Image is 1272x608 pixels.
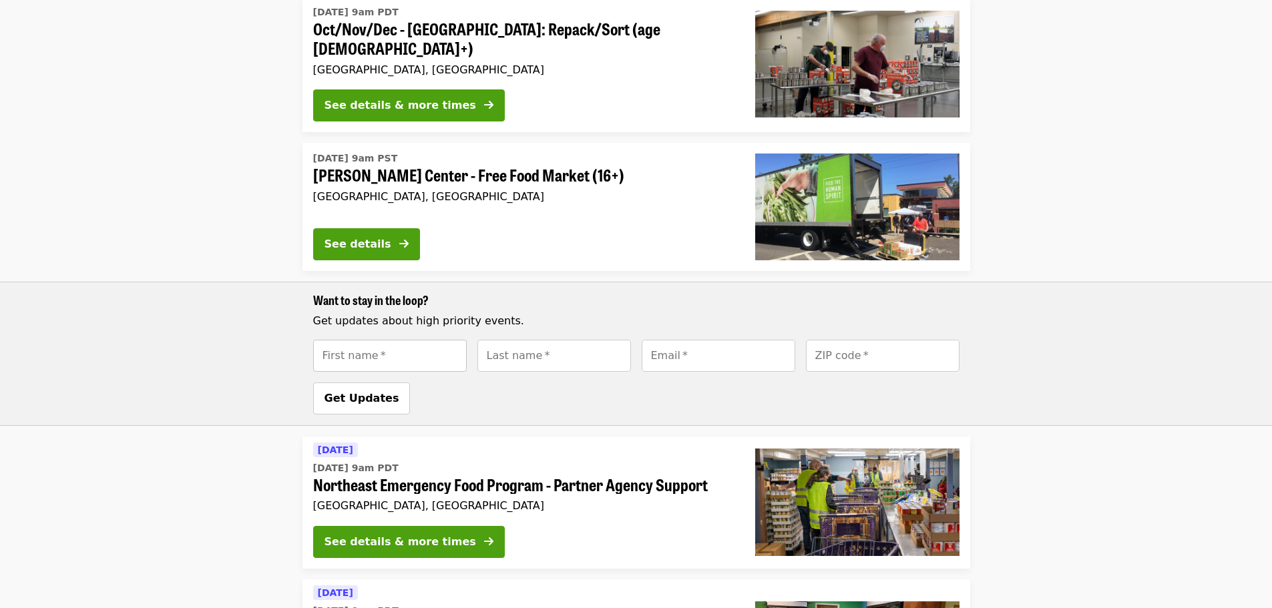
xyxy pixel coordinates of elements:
i: arrow-right icon [399,238,409,250]
button: See details & more times [313,526,505,558]
div: [GEOGRAPHIC_DATA], [GEOGRAPHIC_DATA] [313,63,734,76]
span: Northeast Emergency Food Program - Partner Agency Support [313,475,734,495]
span: Get updates about high priority events. [313,314,524,327]
span: [DATE] [318,587,353,598]
div: See details & more times [325,534,476,550]
input: [object Object] [313,340,467,372]
div: See details & more times [325,97,476,113]
span: Want to stay in the loop? [313,291,429,308]
img: Northeast Emergency Food Program - Partner Agency Support organized by Oregon Food Bank [755,448,960,555]
img: Oct/Nov/Dec - Portland: Repack/Sort (age 16+) organized by Oregon Food Bank [755,11,960,117]
button: See details [313,228,420,260]
button: See details & more times [313,89,505,121]
div: See details [325,236,391,252]
time: [DATE] 9am PDT [313,5,399,19]
i: arrow-right icon [484,535,493,548]
input: [object Object] [477,340,631,372]
input: [object Object] [642,340,795,372]
i: arrow-right icon [484,99,493,111]
time: [DATE] 9am PDT [313,461,399,475]
div: [GEOGRAPHIC_DATA], [GEOGRAPHIC_DATA] [313,190,734,203]
input: [object Object] [806,340,960,372]
span: [DATE] [318,444,353,455]
time: [DATE] 9am PST [313,151,398,166]
button: Get Updates [313,382,411,414]
span: [PERSON_NAME] Center - Free Food Market (16+) [313,166,734,185]
a: See details for "Ortiz Center - Free Food Market (16+)" [302,143,970,271]
span: Oct/Nov/Dec - [GEOGRAPHIC_DATA]: Repack/Sort (age [DEMOGRAPHIC_DATA]+) [313,19,734,58]
a: See details for "Northeast Emergency Food Program - Partner Agency Support" [302,436,970,569]
div: [GEOGRAPHIC_DATA], [GEOGRAPHIC_DATA] [313,499,734,512]
img: Ortiz Center - Free Food Market (16+) organized by Oregon Food Bank [755,154,960,260]
span: Get Updates [325,392,399,404]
